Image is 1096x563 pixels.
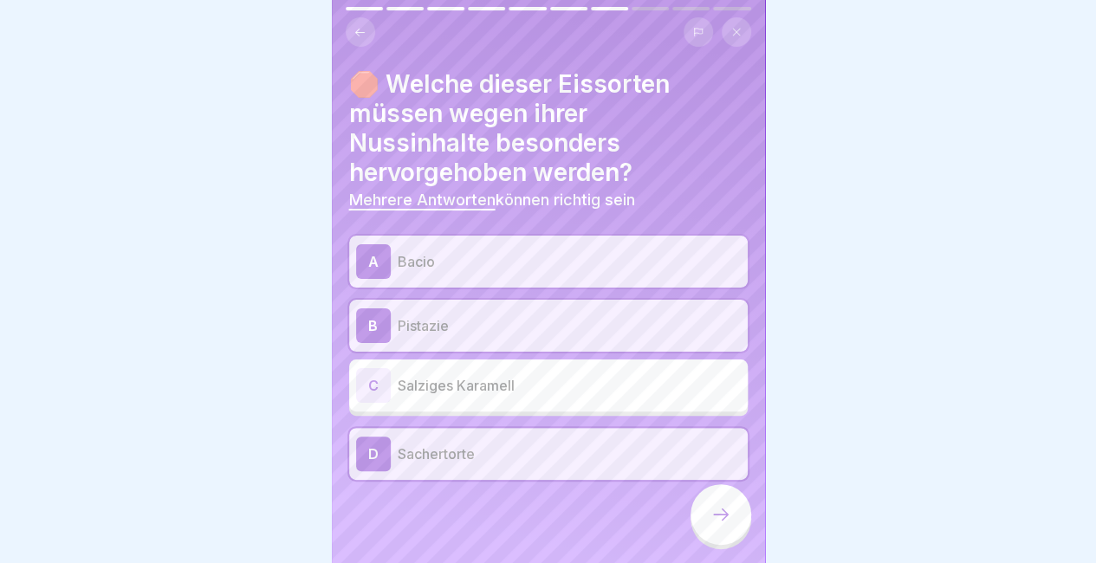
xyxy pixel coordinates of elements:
[349,69,748,187] h4: 🛑 Welche dieser Eissorten müssen wegen ihrer Nussinhalte besonders hervorgehoben werden?
[398,251,741,272] p: Bacio
[356,437,391,471] div: D
[398,315,741,336] p: Pistazie
[398,375,741,396] p: Salziges Karamell
[349,191,748,210] p: können richtig sein
[349,191,496,209] span: Mehrere Antworten
[356,244,391,279] div: A
[356,308,391,343] div: B
[398,443,741,464] p: Sachertorte
[356,368,391,403] div: C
